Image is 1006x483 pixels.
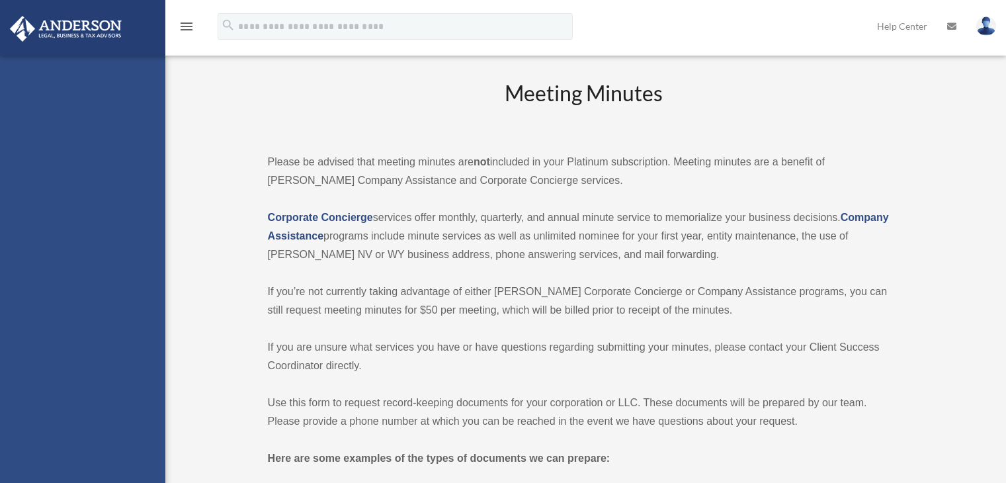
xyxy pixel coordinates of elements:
a: menu [179,23,194,34]
strong: not [474,156,490,167]
h2: Meeting Minutes [268,79,901,134]
a: Company Assistance [268,212,889,241]
p: If you are unsure what services you have or have questions regarding submitting your minutes, ple... [268,338,901,375]
strong: Here are some examples of the types of documents we can prepare: [268,453,610,464]
p: Use this form to request record-keeping documents for your corporation or LLC. These documents wi... [268,394,901,431]
p: If you’re not currently taking advantage of either [PERSON_NAME] Corporate Concierge or Company A... [268,283,901,320]
p: Please be advised that meeting minutes are included in your Platinum subscription. Meeting minute... [268,153,901,190]
img: User Pic [976,17,996,36]
i: search [221,18,235,32]
p: services offer monthly, quarterly, and annual minute service to memorialize your business decisio... [268,208,901,264]
i: menu [179,19,194,34]
img: Anderson Advisors Platinum Portal [6,16,126,42]
a: Corporate Concierge [268,212,373,223]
